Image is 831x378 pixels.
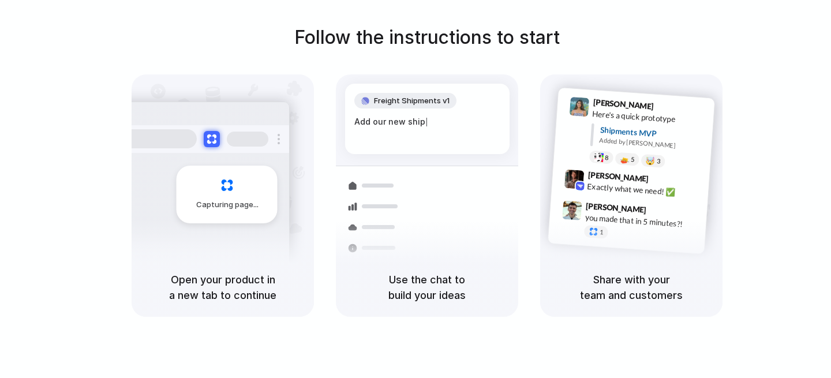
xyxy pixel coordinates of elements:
h5: Use the chat to build your ideas [350,272,504,303]
h5: Open your product in a new tab to continue [145,272,300,303]
span: [PERSON_NAME] [593,96,654,113]
div: Added by [PERSON_NAME] [599,136,705,152]
span: [PERSON_NAME] [587,168,649,185]
div: Shipments MVP [600,123,706,143]
span: 9:42 AM [652,174,676,188]
span: Capturing page [196,199,260,211]
div: Here's a quick prototype [592,107,708,127]
span: 3 [657,158,661,164]
span: 9:47 AM [650,205,673,219]
span: | [425,117,428,126]
span: 8 [605,154,609,160]
h1: Follow the instructions to start [294,24,560,51]
div: you made that in 5 minutes?! [585,211,700,231]
div: Exactly what we need! ✅ [587,180,702,200]
span: Freight Shipments v1 [374,95,450,107]
span: [PERSON_NAME] [586,199,647,216]
span: 5 [631,156,635,162]
span: 1 [600,229,604,235]
div: 🤯 [646,156,656,165]
h5: Share with your team and customers [554,272,709,303]
div: Add our new ship [354,115,500,128]
span: 9:41 AM [657,101,681,115]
